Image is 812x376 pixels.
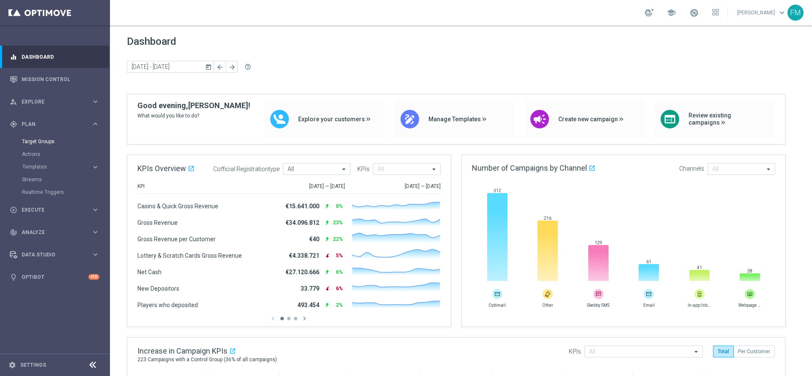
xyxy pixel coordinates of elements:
[88,274,99,280] div: +10
[10,53,17,61] i: equalizer
[9,98,100,105] button: person_search Explore keyboard_arrow_right
[10,98,91,106] div: Explore
[10,46,99,68] div: Dashboard
[22,148,109,161] div: Actions
[10,98,17,106] i: person_search
[22,151,88,158] a: Actions
[22,207,91,213] span: Execute
[9,121,100,128] button: gps_fixed Plan keyboard_arrow_right
[9,251,100,258] button: Data Studio keyboard_arrow_right
[10,120,17,128] i: gps_fixed
[20,362,46,368] a: Settings
[22,189,88,196] a: Realtime Triggers
[667,8,676,17] span: school
[22,46,99,68] a: Dashboard
[22,68,99,90] a: Mission Control
[22,186,109,199] div: Realtime Triggers
[8,361,16,369] i: settings
[10,266,99,288] div: Optibot
[777,8,787,17] span: keyboard_arrow_down
[91,251,99,259] i: keyboard_arrow_right
[10,206,91,214] div: Execute
[22,122,91,127] span: Plan
[91,163,99,171] i: keyboard_arrow_right
[91,228,99,236] i: keyboard_arrow_right
[9,229,100,236] button: track_changes Analyze keyboard_arrow_right
[10,206,17,214] i: play_circle_outline
[91,120,99,128] i: keyboard_arrow_right
[91,98,99,106] i: keyboard_arrow_right
[22,163,100,170] button: Templates keyboard_arrow_right
[787,5,804,21] div: FM
[22,230,91,235] span: Analyze
[91,206,99,214] i: keyboard_arrow_right
[10,120,91,128] div: Plan
[22,164,83,169] span: Templates
[736,6,787,19] a: [PERSON_NAME]keyboard_arrow_down
[22,138,88,145] a: Target Groups
[9,54,100,60] button: equalizer Dashboard
[22,99,91,104] span: Explore
[22,161,109,173] div: Templates
[10,229,91,236] div: Analyze
[22,173,109,186] div: Streams
[9,76,100,83] button: Mission Control
[22,266,88,288] a: Optibot
[10,229,17,236] i: track_changes
[22,176,88,183] a: Streams
[10,251,91,259] div: Data Studio
[22,135,109,148] div: Target Groups
[10,68,99,90] div: Mission Control
[9,274,100,281] button: lightbulb Optibot +10
[9,207,100,213] button: play_circle_outline Execute keyboard_arrow_right
[22,252,91,257] span: Data Studio
[10,273,17,281] i: lightbulb
[22,164,91,169] div: Templates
